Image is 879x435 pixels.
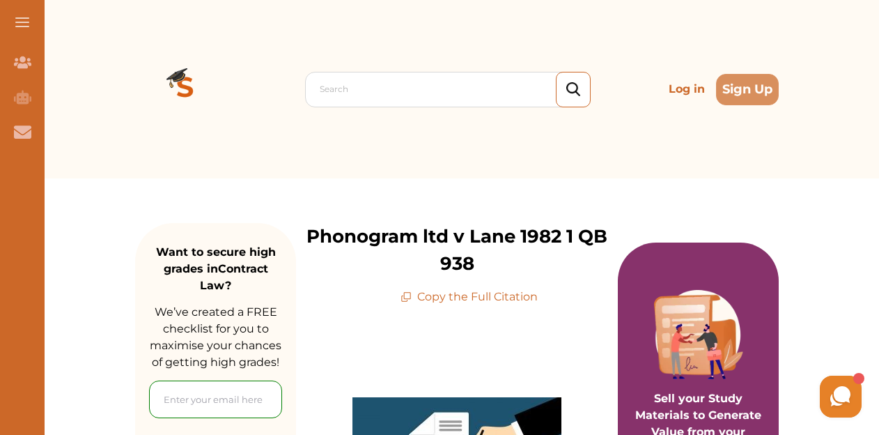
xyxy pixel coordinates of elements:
[149,381,282,418] input: Enter your email here
[156,245,276,292] strong: Want to secure high grades in Contract Law ?
[566,82,580,97] img: search_icon
[545,372,865,421] iframe: HelpCrunch
[654,290,743,379] img: Purple card image
[296,223,618,277] p: Phonogram ltd v Lane 1982 1 QB 938
[400,289,538,305] p: Copy the Full Citation
[135,39,235,139] img: Logo
[663,75,710,103] p: Log in
[150,305,281,369] span: We’ve created a FREE checklist for you to maximise your chances of getting high grades!
[716,74,779,105] button: Sign Up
